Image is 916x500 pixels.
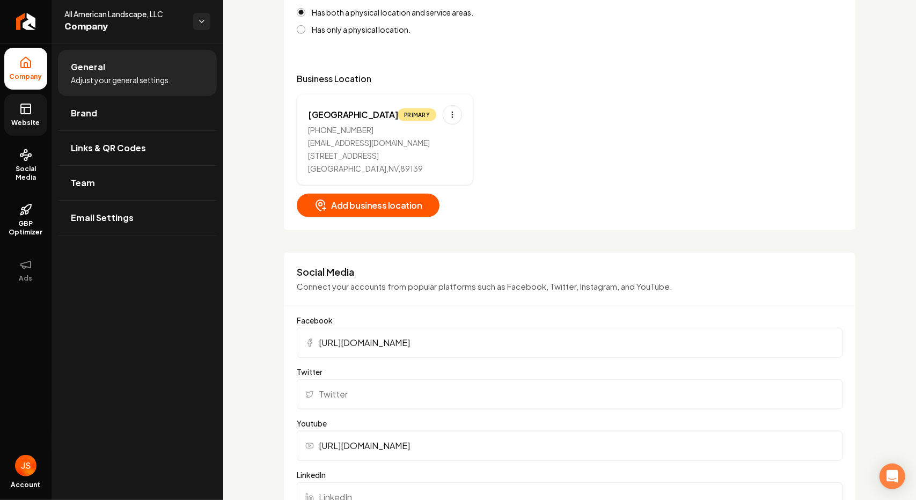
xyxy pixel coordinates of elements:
input: Facebook [297,328,842,358]
span: GBP Optimizer [4,219,47,237]
label: Has both a physical location and service areas. [312,9,473,16]
label: Youtube [297,418,842,429]
p: Connect your accounts from popular platforms such as Facebook, Twitter, Instagram, and YouTube. [297,281,842,293]
button: Open user button [15,455,36,476]
span: General [71,61,105,73]
h3: Social Media [297,266,842,278]
p: Business Location [297,72,842,85]
button: Ads [4,249,47,291]
a: Links & QR Codes [58,131,217,165]
label: LinkedIn [297,469,842,480]
a: Website [4,94,47,136]
span: Ads [15,274,37,283]
input: Youtube [297,431,842,461]
label: Twitter [297,366,842,377]
div: Open Intercom Messenger [880,464,905,489]
button: Add business location [297,194,439,217]
a: Brand [58,96,217,130]
input: Twitter [297,379,842,409]
div: [GEOGRAPHIC_DATA] , NV , 89139 [308,163,462,174]
span: Account [11,481,41,489]
span: Email Settings [71,211,134,224]
span: Add business location [314,199,422,212]
a: Social Media [4,140,47,190]
div: [GEOGRAPHIC_DATA] [308,108,398,121]
span: Team [71,177,95,189]
div: Primary [404,112,430,118]
span: Company [5,72,47,81]
img: Josh Sharman [15,455,36,476]
div: [STREET_ADDRESS] [308,150,462,161]
a: GBP Optimizer [4,195,47,245]
div: [EMAIL_ADDRESS][DOMAIN_NAME] [308,137,462,148]
div: [PHONE_NUMBER] [308,124,462,135]
label: Has only a physical location. [312,26,411,33]
span: Adjust your general settings. [71,75,171,85]
img: Rebolt Logo [16,13,36,30]
span: Links & QR Codes [71,142,146,155]
a: Email Settings [58,201,217,235]
span: Company [64,19,185,34]
span: Brand [71,107,97,120]
label: Facebook [297,315,842,326]
span: Social Media [4,165,47,182]
span: All American Landscape, LLC [64,9,185,19]
a: Team [58,166,217,200]
span: Website [8,119,45,127]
